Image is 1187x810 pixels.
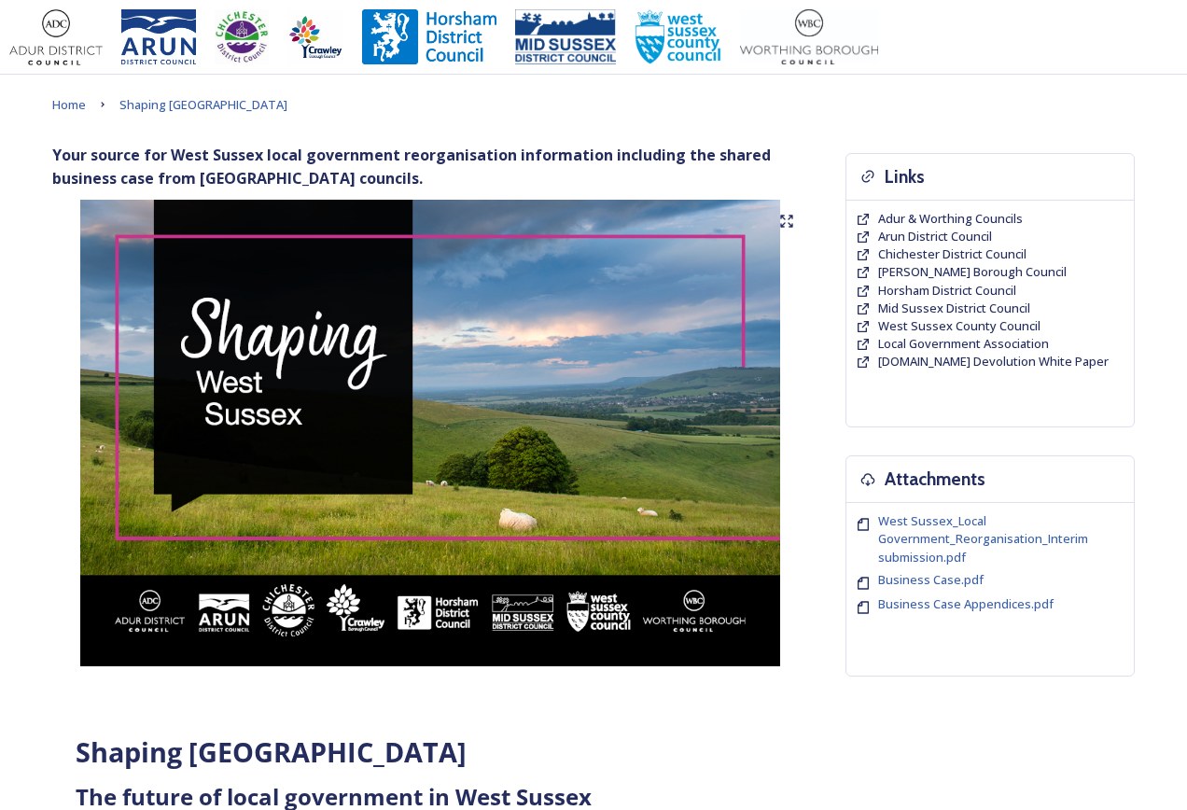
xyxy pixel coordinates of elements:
[878,335,1049,353] a: Local Government Association
[878,282,1016,300] a: Horsham District Council
[878,317,1040,335] a: West Sussex County Council
[121,9,196,65] img: Arun%20District%20Council%20logo%20blue%20CMYK.jpg
[878,353,1109,370] a: [DOMAIN_NAME] Devolution White Paper
[9,9,103,65] img: Adur%20logo%20%281%29.jpeg
[878,571,984,588] span: Business Case.pdf
[885,163,925,190] h3: Links
[878,317,1040,334] span: West Sussex County Council
[52,93,86,116] a: Home
[878,210,1023,227] span: Adur & Worthing Councils
[52,145,771,189] strong: Your source for West Sussex local government reorganisation information including the shared busi...
[878,245,1026,262] span: Chichester District Council
[885,466,985,493] h3: Attachments
[515,9,616,65] img: 150ppimsdc%20logo%20blue.png
[878,353,1109,370] span: [DOMAIN_NAME] Devolution White Paper
[878,228,992,244] span: Arun District Council
[76,733,467,770] strong: Shaping [GEOGRAPHIC_DATA]
[878,263,1067,281] a: [PERSON_NAME] Borough Council
[215,9,269,65] img: CDC%20Logo%20-%20you%20may%20have%20a%20better%20version.jpg
[878,210,1023,228] a: Adur & Worthing Councils
[878,245,1026,263] a: Chichester District Council
[287,9,343,65] img: Crawley%20BC%20logo.jpg
[362,9,496,65] img: Horsham%20DC%20Logo.jpg
[878,512,1088,565] span: West Sussex_Local Government_Reorganisation_Interim submission.pdf
[878,263,1067,280] span: [PERSON_NAME] Borough Council
[878,595,1054,612] span: Business Case Appendices.pdf
[635,9,722,65] img: WSCCPos-Spot-25mm.jpg
[119,96,287,113] span: Shaping [GEOGRAPHIC_DATA]
[878,228,992,245] a: Arun District Council
[878,335,1049,352] span: Local Government Association
[740,9,878,65] img: Worthing_Adur%20%281%29.jpg
[878,300,1030,316] span: Mid Sussex District Council
[878,300,1030,317] a: Mid Sussex District Council
[52,96,86,113] span: Home
[119,93,287,116] a: Shaping [GEOGRAPHIC_DATA]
